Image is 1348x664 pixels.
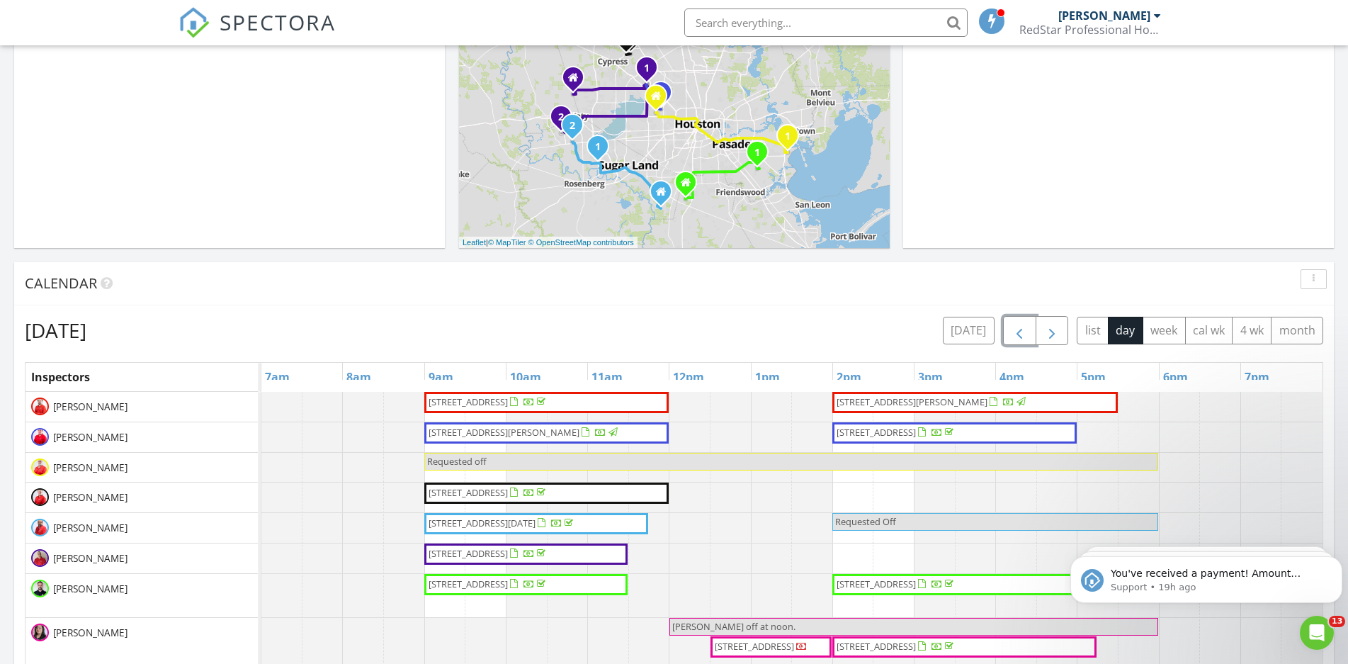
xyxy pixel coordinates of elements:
span: Requested Off [835,515,896,528]
div: RedStar Professional Home Inspection, Inc [1019,23,1161,37]
input: Search everything... [684,9,968,37]
div: 14414 Cypress Branch Dr, Cypress TX 77429 [626,38,635,46]
span: Calendar [25,274,97,293]
span: [STREET_ADDRESS] [429,395,508,408]
a: SPECTORA [179,19,336,49]
img: img_3096.jpeg [31,624,49,641]
span: [PERSON_NAME] [50,521,130,535]
div: | [459,237,638,249]
a: 2pm [833,366,865,388]
a: 7am [261,366,293,388]
span: [STREET_ADDRESS] [837,578,916,590]
span: [PERSON_NAME] [50,400,130,414]
a: 11am [588,366,626,388]
span: 13 [1329,616,1345,627]
i: 1 [644,64,650,74]
div: 8 Epernay Pl, Jersey Village, TX 77040 [647,67,655,76]
span: [STREET_ADDRESS] [837,426,916,439]
span: Inspectors [31,369,90,385]
button: month [1271,317,1323,344]
i: 1 [785,132,791,142]
a: 8am [343,366,375,388]
div: 127 S VIRGINA AVE, LA PORTE, TX 77571 [788,135,796,144]
div: 13227 Golden Field Dr, Houston, TX 77059 [757,152,766,160]
span: [STREET_ADDRESS] [837,640,916,653]
i: 2 [570,121,575,131]
span: [PERSON_NAME] off at noon. [672,620,795,633]
button: week [1143,317,1186,344]
span: [STREET_ADDRESS][PERSON_NAME] [837,395,987,408]
a: Leaflet [463,238,486,247]
div: 8801 Hammerly , Houston Tx 77080 [661,92,669,101]
iframe: Intercom notifications message [1065,527,1348,626]
i: 2 [558,113,564,123]
a: 10am [506,366,545,388]
span: [PERSON_NAME] [50,461,130,475]
img: redstar_photo_copy.jpeg [31,580,49,597]
a: © OpenStreetMap contributors [528,238,634,247]
button: 4 wk [1232,317,1271,344]
span: [STREET_ADDRESS] [715,640,794,653]
span: [STREET_ADDRESS] [429,578,508,590]
img: 0bb69521658f43df87d48accff9a2cd6.jpeg [31,458,49,476]
div: 8 Desert Sun Court, Manvel TX 77578 [686,182,694,191]
a: 1pm [752,366,783,388]
div: [PERSON_NAME] [1058,9,1150,23]
button: Previous day [1003,316,1036,345]
span: [STREET_ADDRESS][PERSON_NAME] [429,426,579,439]
div: 5123 Esperanza Terrace Dr, Richmond , TX 77469 [598,146,606,154]
i: 1 [754,148,760,158]
a: 12pm [669,366,708,388]
img: bd50179cbe224d8fbb57ac7115055d8a.jpeg [31,398,49,415]
span: [PERSON_NAME] [50,551,130,565]
div: 27519 Haven Trace Ln, Fulshear, TX 77441 [572,125,581,133]
button: day [1108,317,1143,344]
span: SPECTORA [220,7,336,37]
div: 9613 Dalecrest, Houston Tx 77080 [656,96,664,104]
span: [PERSON_NAME] [50,582,130,596]
button: [DATE] [943,317,995,344]
a: 9am [425,366,457,388]
a: 4pm [996,366,1028,388]
img: 3afbe1c090da473eabf25b9f2cf3d9e6.jpeg [31,428,49,446]
button: cal wk [1185,317,1233,344]
img: img_6526.jpeg [31,549,49,567]
iframe: Intercom live chat [1300,616,1334,650]
i: 1 [595,142,601,152]
span: [PERSON_NAME] [50,430,130,444]
a: 6pm [1160,366,1191,388]
img: The Best Home Inspection Software - Spectora [179,7,210,38]
a: 3pm [914,366,946,388]
a: 5pm [1077,366,1109,388]
a: © MapTiler [488,238,526,247]
button: Next day [1036,316,1069,345]
img: fe064295285d4cf68231f3371ff98b7e.jpeg [31,519,49,536]
a: 7pm [1241,366,1273,388]
div: 30531 White Cliff Ct, TX 77423 [561,116,570,125]
span: [STREET_ADDRESS] [429,486,508,499]
span: Requested off [427,455,487,468]
span: [STREET_ADDRESS] [429,547,508,560]
img: 0703ed6c40cd4054a484e7bc859583a9.jpeg [31,488,49,506]
div: 13303 Golden Valley Dr, CYPRESS, TX 77429 [630,37,639,45]
button: list [1077,317,1109,344]
span: [PERSON_NAME] [50,490,130,505]
h2: [DATE] [25,316,86,344]
span: [PERSON_NAME] [50,626,130,640]
div: 2027 Edgemont Pl, Missouri City Tx 77459 [661,191,669,200]
span: [STREET_ADDRESS][DATE] [429,517,536,529]
div: 27607 Beachside Arbor Dr, Katy TX 77493 [573,77,582,86]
